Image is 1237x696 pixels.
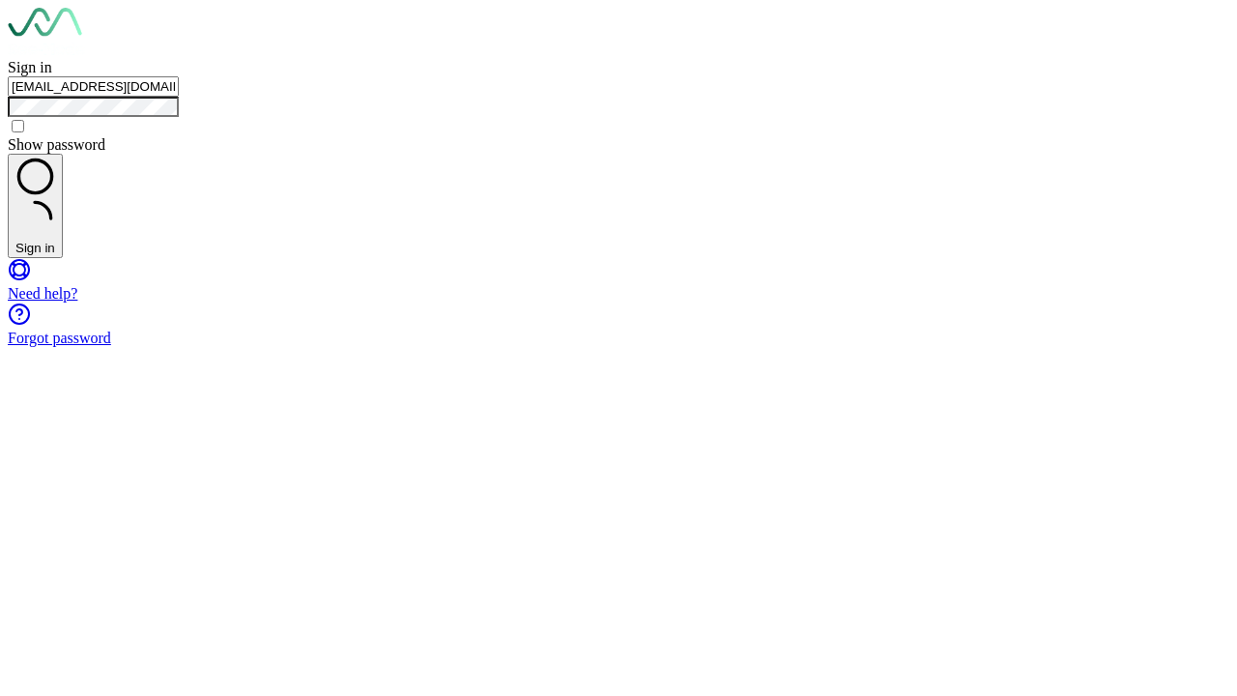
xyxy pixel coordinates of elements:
[8,303,1229,347] a: Forgot password
[8,59,52,75] span: Sign in
[8,42,85,58] a: Go to sign in
[15,241,55,255] div: Sign in
[8,330,1229,347] div: Forgot password
[12,120,24,132] input: Show password
[8,136,105,153] span: Show password
[8,154,63,259] button: Sign in
[8,76,179,97] input: your@email.com
[8,8,85,55] img: See-Mode Logo
[8,258,1229,303] a: Need help?
[8,285,1229,303] div: Need help?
